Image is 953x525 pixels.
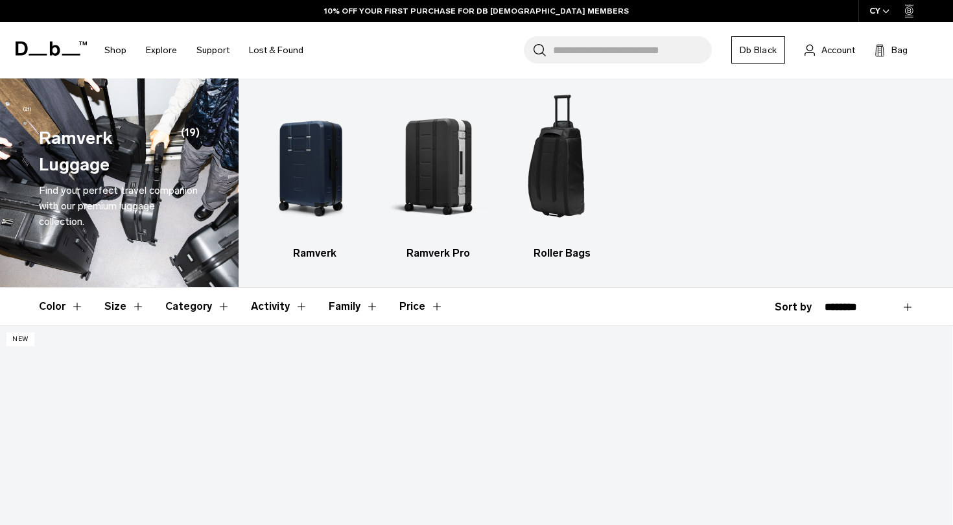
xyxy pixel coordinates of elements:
h3: Ramverk Pro [388,246,489,261]
a: Support [196,27,229,73]
button: Toggle Filter [39,288,84,325]
a: Explore [146,27,177,73]
img: Db [265,87,366,239]
img: Db [512,87,613,239]
span: Bag [891,43,908,57]
a: Db Ramverk Pro [388,87,489,261]
h3: Ramverk [265,246,366,261]
h3: Roller Bags [512,246,613,261]
a: Shop [104,27,126,73]
img: Db [388,87,489,239]
a: Account [805,42,855,58]
span: Account [821,43,855,57]
span: (19) [181,125,200,178]
button: Bag [875,42,908,58]
a: Db Roller Bags [512,87,613,261]
li: 2 / 3 [388,87,489,261]
h1: Ramverk Luggage [39,125,176,178]
p: New [6,332,34,346]
a: Lost & Found [249,27,303,73]
a: 10% OFF YOUR FIRST PURCHASE FOR DB [DEMOGRAPHIC_DATA] MEMBERS [324,5,629,17]
button: Toggle Filter [104,288,145,325]
a: Db Black [731,36,785,64]
li: 1 / 3 [265,87,366,261]
li: 3 / 3 [512,87,613,261]
a: Db Ramverk [265,87,366,261]
button: Toggle Price [399,288,443,325]
button: Toggle Filter [165,288,230,325]
nav: Main Navigation [95,22,313,78]
button: Toggle Filter [329,288,379,325]
span: Find your perfect travel companion with our premium luggage collection. [39,184,198,227]
button: Toggle Filter [251,288,308,325]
